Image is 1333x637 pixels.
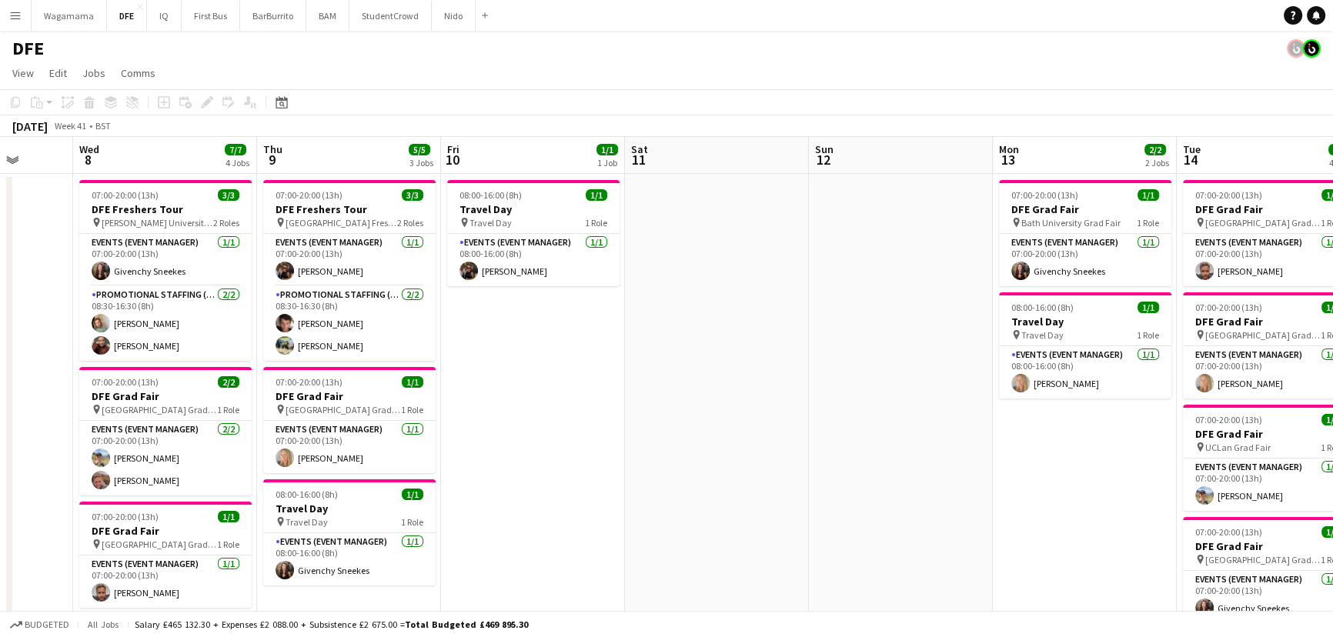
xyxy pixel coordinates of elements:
button: DFE [107,1,147,31]
button: Wagamama [32,1,107,31]
div: Salary £465 132.30 + Expenses £2 088.00 + Subsistence £2 675.00 = [135,619,528,630]
a: Jobs [76,63,112,83]
a: Edit [43,63,73,83]
app-user-avatar: Tim Bodenham [1287,39,1305,58]
button: Nido [432,1,476,31]
span: Comms [121,66,155,80]
button: First Bus [182,1,240,31]
a: Comms [115,63,162,83]
span: Budgeted [25,619,69,630]
app-user-avatar: Tim Bodenham [1302,39,1321,58]
div: [DATE] [12,118,48,134]
span: Total Budgeted £469 895.30 [405,619,528,630]
span: All jobs [85,619,122,630]
span: Edit [49,66,67,80]
span: View [12,66,34,80]
button: BAM [306,1,349,31]
button: Budgeted [8,616,72,633]
div: BST [95,120,111,132]
button: StudentCrowd [349,1,432,31]
span: Jobs [82,66,105,80]
h1: DFE [12,37,44,60]
button: IQ [147,1,182,31]
a: View [6,63,40,83]
button: BarBurrito [240,1,306,31]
